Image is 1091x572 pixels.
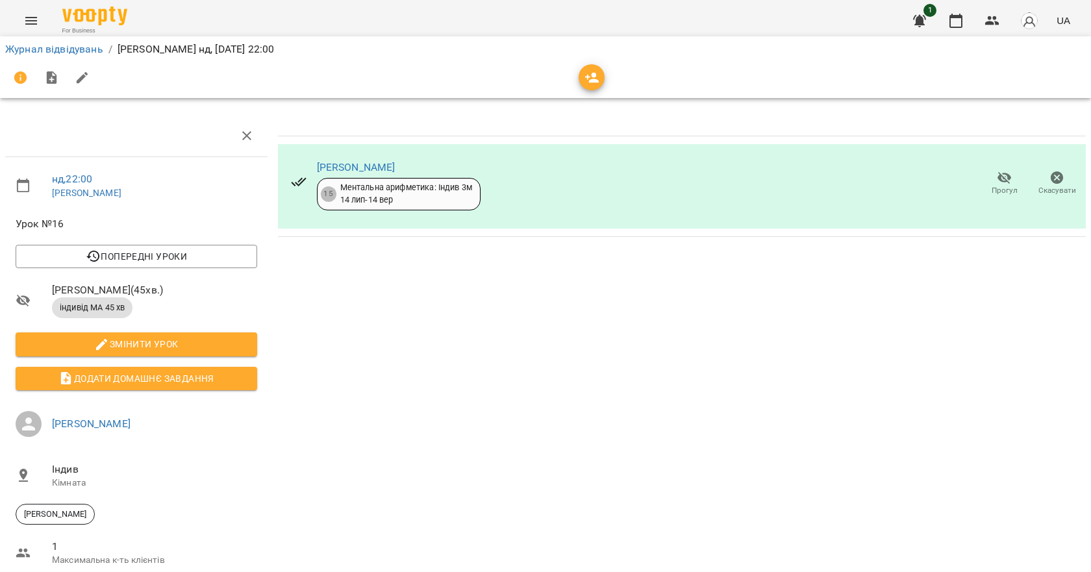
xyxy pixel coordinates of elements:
[992,185,1018,196] span: Прогул
[317,161,395,173] a: [PERSON_NAME]
[1051,8,1075,32] button: UA
[1057,14,1070,27] span: UA
[5,43,103,55] a: Журнал відвідувань
[62,27,127,35] span: For Business
[16,216,257,232] span: Урок №16
[321,186,336,202] div: 15
[923,4,936,17] span: 1
[16,508,94,520] span: [PERSON_NAME]
[26,336,247,352] span: Змінити урок
[108,42,112,57] li: /
[26,371,247,386] span: Додати домашнє завдання
[16,245,257,268] button: Попередні уроки
[1020,12,1038,30] img: avatar_s.png
[16,5,47,36] button: Menu
[978,166,1031,202] button: Прогул
[340,182,472,206] div: Ментальна арифметика: Індив 3м 14 лип - 14 вер
[1031,166,1083,202] button: Скасувати
[52,282,257,298] span: [PERSON_NAME] ( 45 хв. )
[52,539,257,554] span: 1
[118,42,274,57] p: [PERSON_NAME] нд, [DATE] 22:00
[26,249,247,264] span: Попередні уроки
[52,462,257,477] span: Індив
[16,332,257,356] button: Змінити урок
[52,417,131,430] a: [PERSON_NAME]
[16,367,257,390] button: Додати домашнє завдання
[52,477,257,490] p: Кімната
[52,188,121,198] a: [PERSON_NAME]
[62,6,127,25] img: Voopty Logo
[52,302,132,314] span: індивід МА 45 хв
[5,42,1086,57] nav: breadcrumb
[52,554,257,567] p: Максимальна к-ть клієнтів
[16,504,95,525] div: [PERSON_NAME]
[1038,185,1076,196] span: Скасувати
[52,173,92,185] a: нд , 22:00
